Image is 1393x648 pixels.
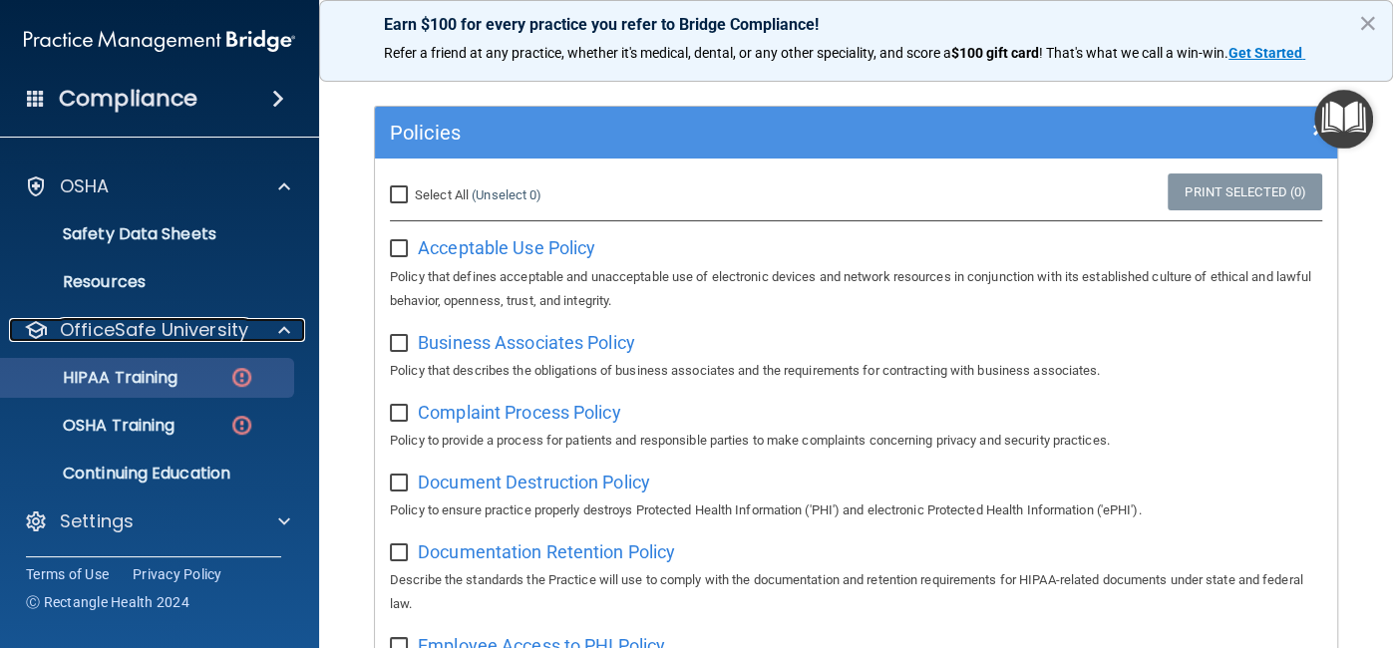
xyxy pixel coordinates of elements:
[390,187,413,203] input: Select All (Unselect 0)
[418,402,620,423] span: Complaint Process Policy
[24,509,290,533] a: Settings
[229,413,254,438] img: danger-circle.6113f641.png
[951,45,1039,61] strong: $100 gift card
[1228,45,1302,61] strong: Get Started
[390,265,1322,313] p: Policy that defines acceptable and unacceptable use of electronic devices and network resources i...
[24,318,290,342] a: OfficeSafe University
[1228,45,1305,61] a: Get Started
[390,117,1322,149] a: Policies
[390,359,1322,383] p: Policy that describes the obligations of business associates and the requirements for contracting...
[13,224,285,244] p: Safety Data Sheets
[390,568,1322,616] p: Describe the standards the Practice will use to comply with the documentation and retention requi...
[415,187,469,202] span: Select All
[384,15,1328,34] p: Earn $100 for every practice you refer to Bridge Compliance!
[13,272,285,292] p: Resources
[1358,7,1377,39] button: Close
[418,237,595,258] span: Acceptable Use Policy
[26,564,109,584] a: Terms of Use
[418,472,650,492] span: Document Destruction Policy
[59,85,197,113] h4: Compliance
[390,122,1082,144] h5: Policies
[13,416,174,436] p: OSHA Training
[60,318,248,342] p: OfficeSafe University
[229,365,254,390] img: danger-circle.6113f641.png
[60,509,134,533] p: Settings
[418,332,635,353] span: Business Associates Policy
[1314,90,1373,149] button: Open Resource Center
[13,464,285,484] p: Continuing Education
[384,45,951,61] span: Refer a friend at any practice, whether it's medical, dental, or any other speciality, and score a
[26,592,189,612] span: Ⓒ Rectangle Health 2024
[24,21,295,61] img: PMB logo
[24,174,290,198] a: OSHA
[60,174,110,198] p: OSHA
[390,429,1322,453] p: Policy to provide a process for patients and responsible parties to make complaints concerning pr...
[472,187,541,202] a: (Unselect 0)
[133,564,222,584] a: Privacy Policy
[1168,173,1322,210] a: Print Selected (0)
[1039,45,1228,61] span: ! That's what we call a win-win.
[418,541,675,562] span: Documentation Retention Policy
[390,498,1322,522] p: Policy to ensure practice properly destroys Protected Health Information ('PHI') and electronic P...
[13,368,177,388] p: HIPAA Training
